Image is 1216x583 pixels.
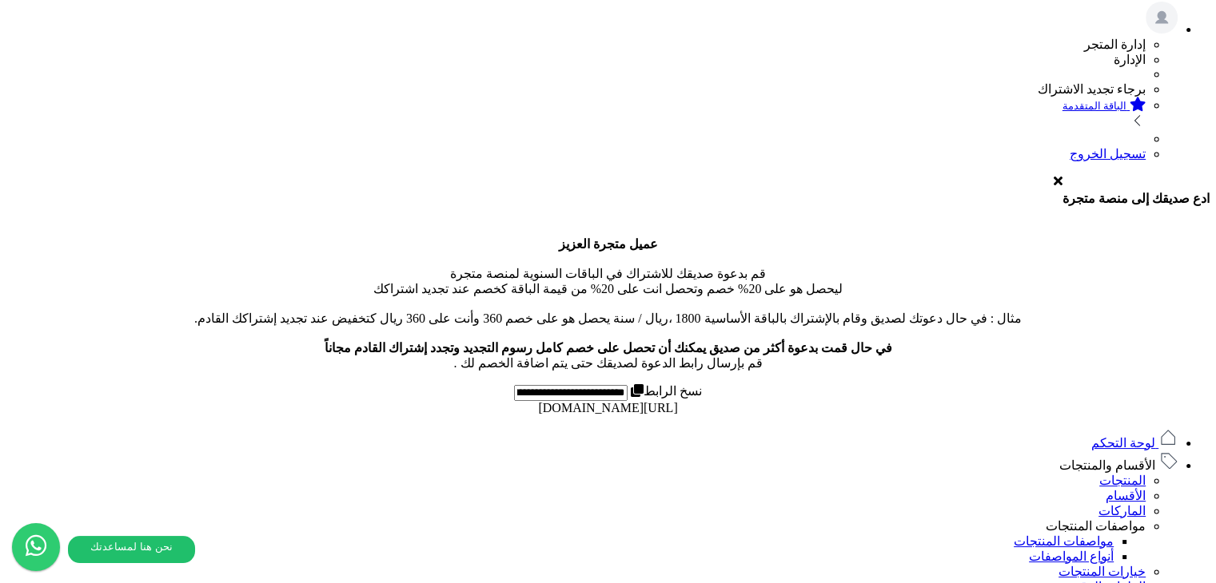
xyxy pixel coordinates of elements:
[1029,549,1114,563] a: أنواع المواصفات
[1098,504,1146,518] a: الماركات
[1070,147,1146,161] a: تسجيل الخروج
[1084,38,1146,51] span: إدارة المتجر
[1059,458,1155,472] span: الأقسام والمنتجات
[1063,191,1210,206] h4: ادع صديقك إلى منصة متجرة
[325,341,892,355] b: في حال قمت بدعوة أكثر من صديق يمكنك أن تحصل على خصم كامل رسوم التجديد وتجدد إشتراك القادم مجاناً
[1091,436,1178,450] a: لوحة التحكم
[6,236,1210,371] p: قم بدعوة صديقك للاشتراك في الباقات السنوية لمنصة متجرة ليحصل هو على 20% خصم وتحصل انت على 20% من ...
[1091,436,1155,450] span: لوحة التحكم
[1099,474,1146,487] a: المنتجات
[6,401,1210,415] div: [URL][DOMAIN_NAME]
[559,237,658,251] b: عميل متجرة العزيز
[1063,100,1126,112] small: الباقة المتقدمة
[628,384,702,398] label: نسخ الرابط
[6,81,1146,97] li: برجاء تجديد الاشتراك
[1046,519,1146,533] a: مواصفات المنتجات
[6,52,1146,67] li: الإدارة
[1059,565,1146,578] a: خيارات المنتجات
[1106,489,1146,502] a: الأقسام
[6,97,1146,132] a: الباقة المتقدمة
[1014,534,1114,548] a: مواصفات المنتجات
